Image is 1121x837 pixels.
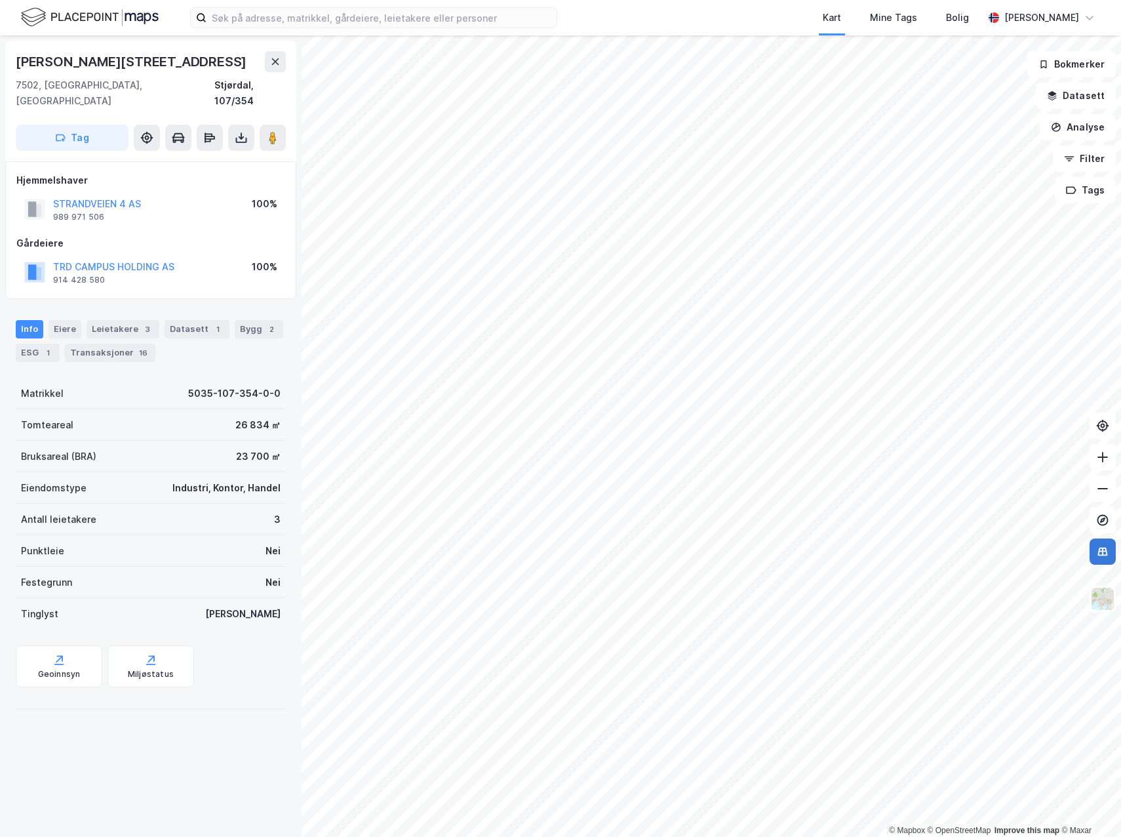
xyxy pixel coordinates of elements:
[1027,51,1116,77] button: Bokmerker
[49,320,81,338] div: Eiere
[235,320,283,338] div: Bygg
[235,417,281,433] div: 26 834 ㎡
[1040,114,1116,140] button: Analyse
[823,10,841,26] div: Kart
[21,6,159,29] img: logo.f888ab2527a4732fd821a326f86c7f29.svg
[1004,10,1079,26] div: [PERSON_NAME]
[265,543,281,559] div: Nei
[65,344,155,362] div: Transaksjoner
[1053,146,1116,172] button: Filter
[188,386,281,401] div: 5035-107-354-0-0
[870,10,917,26] div: Mine Tags
[53,275,105,285] div: 914 428 580
[1090,586,1115,611] img: Z
[16,51,249,72] div: [PERSON_NAME][STREET_ADDRESS]
[946,10,969,26] div: Bolig
[53,212,104,222] div: 989 971 506
[16,125,128,151] button: Tag
[141,323,154,336] div: 3
[274,512,281,527] div: 3
[211,323,224,336] div: 1
[994,826,1059,835] a: Improve this map
[136,346,150,359] div: 16
[21,543,64,559] div: Punktleie
[38,669,81,680] div: Geoinnsyn
[16,344,60,362] div: ESG
[16,235,285,251] div: Gårdeiere
[265,323,278,336] div: 2
[205,606,281,622] div: [PERSON_NAME]
[16,77,214,109] div: 7502, [GEOGRAPHIC_DATA], [GEOGRAPHIC_DATA]
[21,480,87,496] div: Eiendomstype
[1055,177,1116,203] button: Tags
[128,669,174,680] div: Miljøstatus
[87,320,159,338] div: Leietakere
[21,417,73,433] div: Tomteareal
[16,173,285,188] div: Hjemmelshaver
[1055,774,1121,837] iframe: Chat Widget
[252,259,277,275] div: 100%
[1036,83,1116,109] button: Datasett
[265,575,281,590] div: Nei
[206,8,557,28] input: Søk på adresse, matrikkel, gårdeiere, leietakere eller personer
[21,449,96,464] div: Bruksareal (BRA)
[252,196,277,212] div: 100%
[21,512,96,527] div: Antall leietakere
[1055,774,1121,837] div: Kontrollprogram for chat
[928,826,991,835] a: OpenStreetMap
[21,386,64,401] div: Matrikkel
[165,320,229,338] div: Datasett
[236,449,281,464] div: 23 700 ㎡
[889,826,925,835] a: Mapbox
[21,606,58,622] div: Tinglyst
[214,77,286,109] div: Stjørdal, 107/354
[41,346,54,359] div: 1
[16,320,43,338] div: Info
[21,575,72,590] div: Festegrunn
[172,480,281,496] div: Industri, Kontor, Handel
